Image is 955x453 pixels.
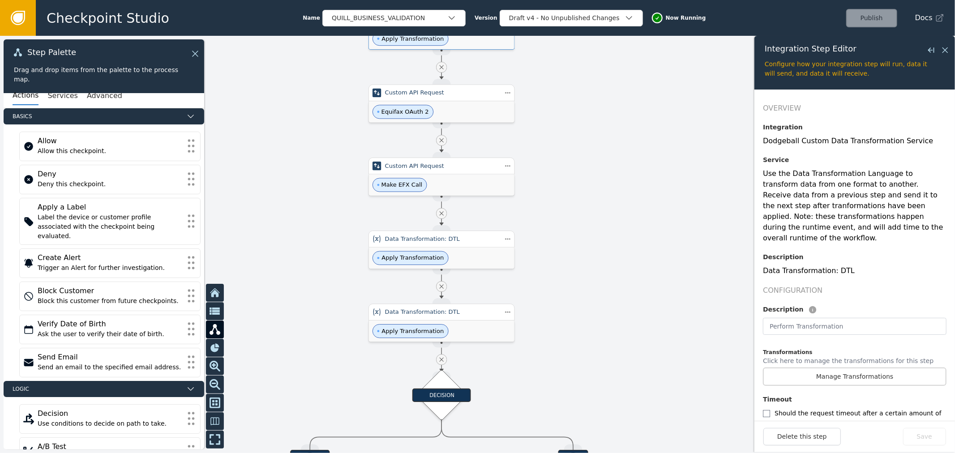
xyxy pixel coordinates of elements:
div: Allow this checkpoint. [38,146,182,156]
label: Description [763,305,804,314]
div: Ask the user to verify their date of birth. [38,329,182,339]
div: Draft v4 - No Unpublished Changes [509,13,625,23]
span: Now Running [666,14,706,22]
button: Manage Transformations [763,368,946,386]
div: Create Alert [38,252,182,263]
span: Apply Transformation [381,327,444,336]
span: Name [303,14,320,22]
label: Service [763,155,789,165]
div: Use conditions to decide on path to take. [38,419,182,428]
h2: Overview [763,103,946,114]
div: Data Transformation: DTL [763,265,946,276]
span: Apply Transformation [381,254,444,263]
p: Click here to manage the transformations for this step [763,356,934,368]
button: Delete this step [763,428,841,445]
a: Docs [915,13,944,23]
div: Configure how your integration step will run, data it will send, and data it will receive. [765,60,945,78]
div: Apply a Label [38,202,182,213]
div: Dodgeball Custom Data Transformation Service [763,136,946,146]
span: Version [475,14,497,22]
button: QUILL_BUSINESS_VALIDATION [322,10,466,26]
div: Verify Date of Birth [38,319,182,329]
span: Equifax OAuth 2 [381,107,429,116]
button: Advanced [87,86,122,105]
label: Should the request timeout after a certain amount of time? [763,410,941,427]
div: Send an email to the specified email address. [38,363,182,372]
span: Logic [13,385,183,393]
label: Description [763,252,804,262]
button: Actions [13,86,39,105]
div: Block Customer [38,286,182,296]
span: Apply Transformation [381,34,444,43]
button: Services [47,86,77,105]
div: Custom API Request [385,162,498,171]
span: Integration Step Editor [765,45,857,53]
div: Drag and drop items from the palette to the process map. [14,65,194,84]
div: Use the Data Transformation Language to transform data from one format to another. Receive data f... [763,168,946,244]
span: Checkpoint Studio [47,8,169,28]
div: Deny [38,169,182,179]
span: Step Palette [27,48,76,56]
div: Data Transformation: DTL [385,235,498,244]
button: Draft v4 - No Unpublished Changes [500,10,643,26]
span: Transformations [763,349,812,355]
label: Timeout [763,395,792,404]
div: Trigger an Alert for further investigation. [38,263,182,273]
div: Deny this checkpoint. [38,179,182,189]
div: Block this customer from future checkpoints. [38,296,182,306]
div: Send Email [38,352,182,363]
div: Allow [38,136,182,146]
div: Label the device or customer profile associated with the checkpoint being evaluated. [38,213,182,241]
input: Perform Transformation [763,318,946,335]
div: A/B Test [38,441,182,452]
div: Data Transformation: DTL [385,308,498,316]
div: Custom API Request [385,89,498,98]
div: Decision [38,408,182,419]
div: QUILL_BUSINESS_VALIDATION [332,13,447,23]
h2: Configuration [763,285,946,296]
label: Integration [763,123,803,132]
span: Make EFX Call [381,180,423,189]
span: Docs [915,13,933,23]
div: DECISION [412,389,471,402]
span: Basics [13,112,183,120]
